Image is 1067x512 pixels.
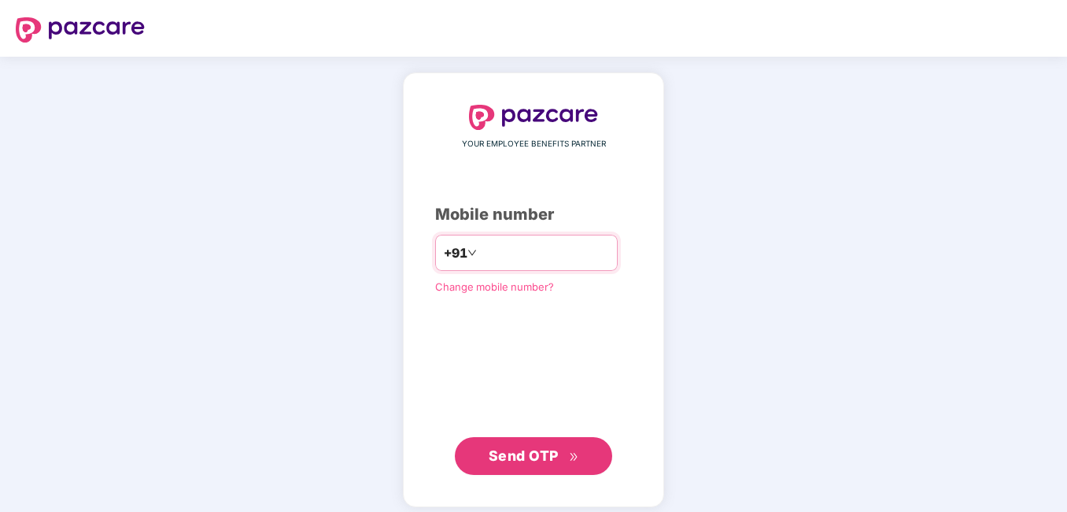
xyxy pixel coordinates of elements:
[489,447,559,464] span: Send OTP
[469,105,598,130] img: logo
[569,452,579,462] span: double-right
[435,280,554,293] a: Change mobile number?
[16,17,145,43] img: logo
[467,248,477,258] span: down
[435,202,632,227] div: Mobile number
[462,138,606,150] span: YOUR EMPLOYEE BENEFITS PARTNER
[444,243,467,263] span: +91
[455,437,612,475] button: Send OTPdouble-right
